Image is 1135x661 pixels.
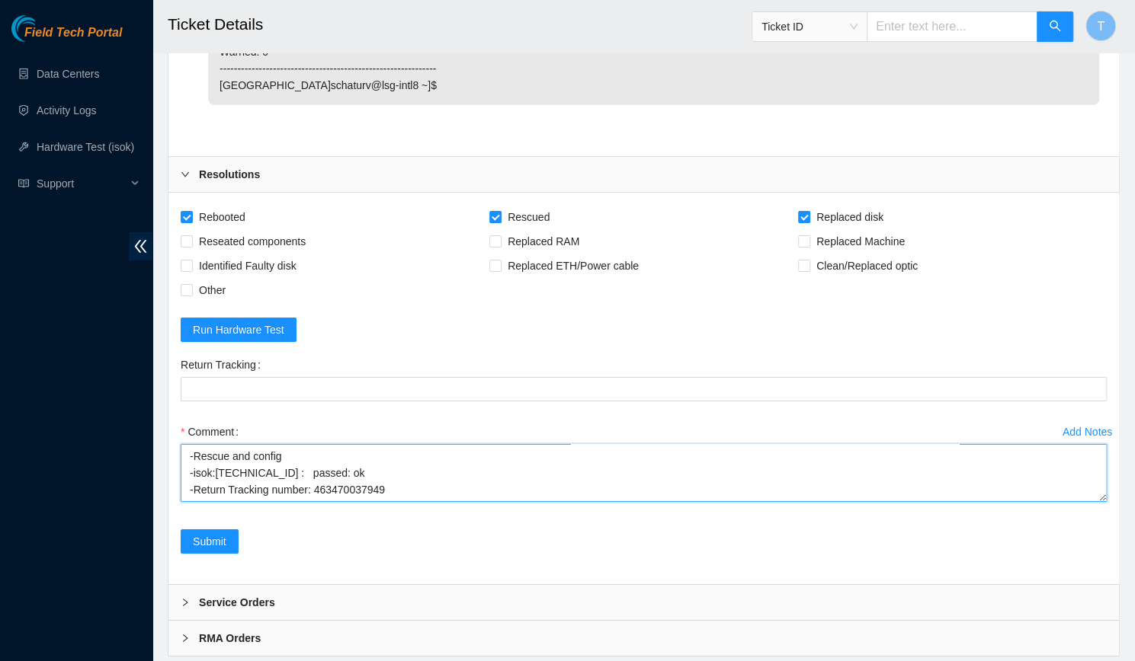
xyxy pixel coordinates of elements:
[193,205,252,229] span: Rebooted
[181,634,190,643] span: right
[37,104,97,117] a: Activity Logs
[37,141,134,153] a: Hardware Test (isok)
[193,254,303,278] span: Identified Faulty disk
[1097,17,1105,36] span: T
[181,377,1107,401] input: Return Tracking
[867,11,1037,42] input: Enter text here...
[181,420,245,444] label: Comment
[24,26,122,40] span: Field Tech Portal
[193,321,284,338] span: Run Hardware Test
[181,444,1107,502] textarea: Comment
[1062,420,1113,444] button: Add Notes
[1049,20,1061,34] span: search
[168,621,1119,656] div: RMA Orders
[37,168,127,199] span: Support
[168,585,1119,620] div: Service Orders
[199,594,275,611] b: Service Orders
[1085,11,1116,41] button: T
[761,15,858,38] span: Ticket ID
[502,205,556,229] span: Rescued
[502,254,645,278] span: Replaced ETH/Power cable
[810,205,890,229] span: Replaced disk
[199,630,261,647] b: RMA Orders
[181,529,239,554] button: Submit
[1037,11,1073,42] button: search
[1063,426,1112,437] div: Add Notes
[181,353,267,377] label: Return Tracking
[37,68,99,80] a: Data Centers
[810,229,911,254] span: Replaced Machine
[129,232,152,260] span: double-left
[168,157,1119,192] div: Resolutions
[193,229,312,254] span: Reseated components
[11,15,77,42] img: Akamai Technologies
[18,178,29,189] span: read
[181,318,297,342] button: Run Hardware Test
[11,27,122,47] a: Akamai TechnologiesField Tech Portal
[181,170,190,179] span: right
[199,166,260,183] b: Resolutions
[193,278,232,302] span: Other
[810,254,924,278] span: Clean/Replaced optic
[193,533,226,550] span: Submit
[181,598,190,607] span: right
[502,229,585,254] span: Replaced RAM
